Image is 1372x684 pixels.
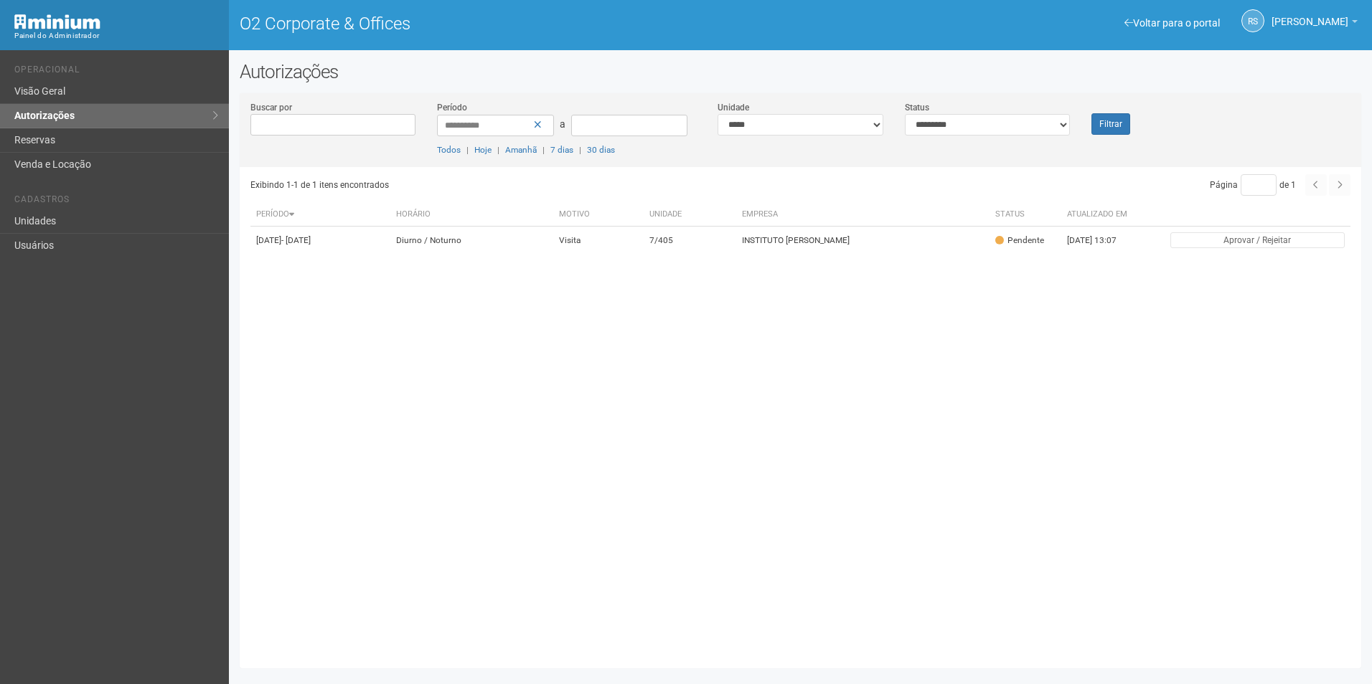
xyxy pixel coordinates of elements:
[587,145,615,155] a: 30 dias
[240,14,790,33] h1: O2 Corporate & Offices
[250,101,292,114] label: Buscar por
[644,227,737,255] td: 7/405
[990,203,1061,227] th: Status
[560,118,565,130] span: a
[250,203,390,227] th: Período
[250,227,390,255] td: [DATE]
[579,145,581,155] span: |
[14,14,100,29] img: Minium
[905,101,929,114] label: Status
[1061,227,1140,255] td: [DATE] 13:07
[553,203,643,227] th: Motivo
[1170,232,1345,248] button: Aprovar / Rejeitar
[1124,17,1220,29] a: Voltar para o portal
[281,235,311,245] span: - [DATE]
[14,29,218,42] div: Painel do Administrador
[736,227,990,255] td: INSTITUTO [PERSON_NAME]
[1272,18,1358,29] a: [PERSON_NAME]
[542,145,545,155] span: |
[736,203,990,227] th: Empresa
[390,227,553,255] td: Diurno / Noturno
[553,227,643,255] td: Visita
[466,145,469,155] span: |
[474,145,492,155] a: Hoje
[1241,9,1264,32] a: RS
[550,145,573,155] a: 7 dias
[437,145,461,155] a: Todos
[995,234,1044,247] div: Pendente
[14,194,218,209] li: Cadastros
[1091,113,1130,135] button: Filtrar
[240,61,1361,82] h2: Autorizações
[718,101,749,114] label: Unidade
[437,101,467,114] label: Período
[644,203,737,227] th: Unidade
[14,65,218,80] li: Operacional
[497,145,499,155] span: |
[390,203,553,227] th: Horário
[250,174,796,196] div: Exibindo 1-1 de 1 itens encontrados
[505,145,537,155] a: Amanhã
[1272,2,1348,27] span: Rayssa Soares Ribeiro
[1210,180,1296,190] span: Página de 1
[1061,203,1140,227] th: Atualizado em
